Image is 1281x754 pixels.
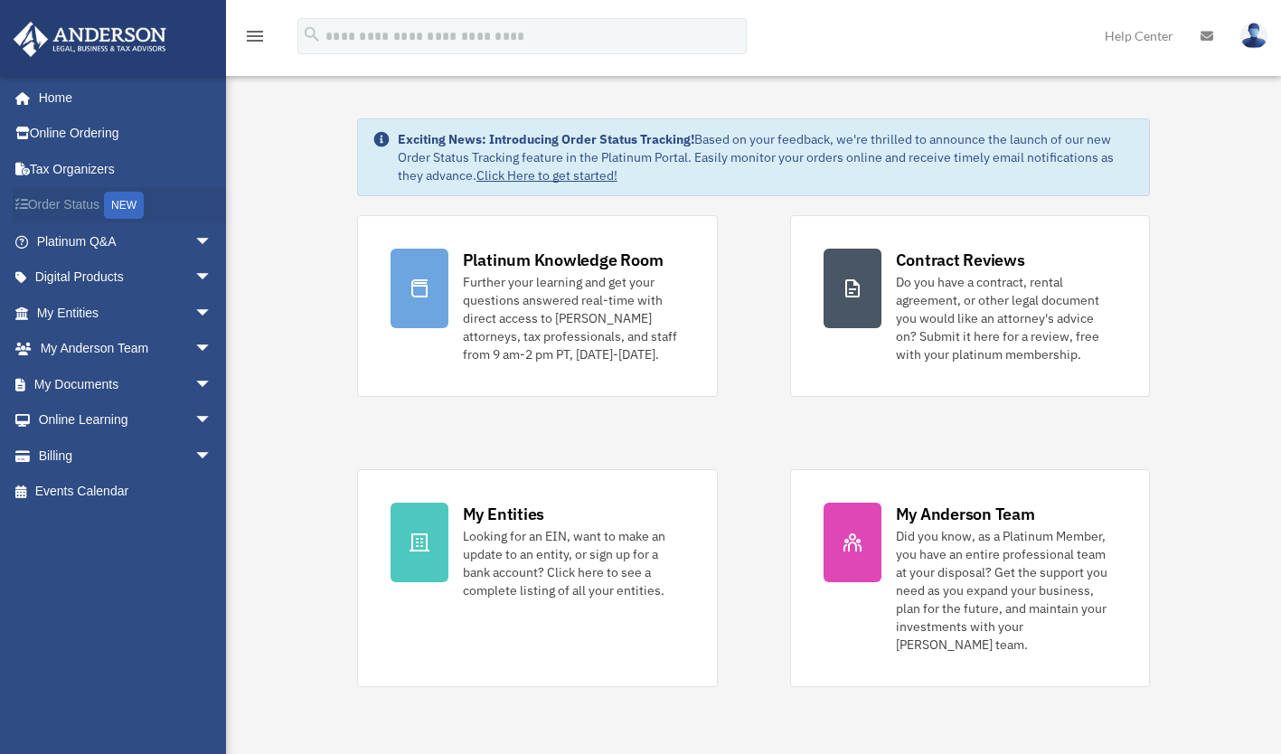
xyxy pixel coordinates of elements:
[13,366,240,402] a: My Documentsarrow_drop_down
[790,469,1151,687] a: My Anderson Team Did you know, as a Platinum Member, you have an entire professional team at your...
[790,215,1151,397] a: Contract Reviews Do you have a contract, rental agreement, or other legal document you would like...
[13,438,240,474] a: Billingarrow_drop_down
[104,192,144,219] div: NEW
[13,116,240,152] a: Online Ordering
[194,223,231,260] span: arrow_drop_down
[13,187,240,224] a: Order StatusNEW
[896,273,1117,363] div: Do you have a contract, rental agreement, or other legal document you would like an attorney's ad...
[13,223,240,259] a: Platinum Q&Aarrow_drop_down
[398,130,1135,184] div: Based on your feedback, we're thrilled to announce the launch of our new Order Status Tracking fe...
[244,32,266,47] a: menu
[13,331,240,367] a: My Anderson Teamarrow_drop_down
[463,503,544,525] div: My Entities
[896,527,1117,654] div: Did you know, as a Platinum Member, you have an entire professional team at your disposal? Get th...
[476,167,617,184] a: Click Here to get started!
[463,249,664,271] div: Platinum Knowledge Room
[1240,23,1267,49] img: User Pic
[194,366,231,403] span: arrow_drop_down
[194,402,231,439] span: arrow_drop_down
[194,295,231,332] span: arrow_drop_down
[13,80,231,116] a: Home
[13,474,240,510] a: Events Calendar
[357,469,718,687] a: My Entities Looking for an EIN, want to make an update to an entity, or sign up for a bank accoun...
[896,249,1025,271] div: Contract Reviews
[13,295,240,331] a: My Entitiesarrow_drop_down
[896,503,1035,525] div: My Anderson Team
[13,151,240,187] a: Tax Organizers
[194,259,231,297] span: arrow_drop_down
[398,131,694,147] strong: Exciting News: Introducing Order Status Tracking!
[194,331,231,368] span: arrow_drop_down
[302,24,322,44] i: search
[13,259,240,296] a: Digital Productsarrow_drop_down
[244,25,266,47] i: menu
[357,215,718,397] a: Platinum Knowledge Room Further your learning and get your questions answered real-time with dire...
[463,527,684,599] div: Looking for an EIN, want to make an update to an entity, or sign up for a bank account? Click her...
[194,438,231,475] span: arrow_drop_down
[8,22,172,57] img: Anderson Advisors Platinum Portal
[13,402,240,438] a: Online Learningarrow_drop_down
[463,273,684,363] div: Further your learning and get your questions answered real-time with direct access to [PERSON_NAM...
